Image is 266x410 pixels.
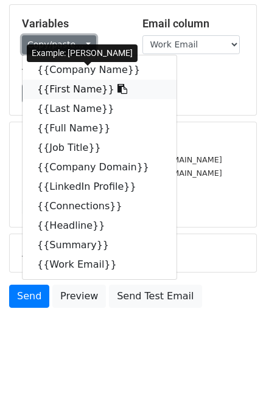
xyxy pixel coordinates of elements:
div: Example: [PERSON_NAME] [27,44,138,62]
a: Send [9,285,49,308]
h5: Variables [22,17,124,30]
a: {{Company Name}} [23,60,177,80]
a: {{Work Email}} [23,255,177,274]
a: {{LinkedIn Profile}} [23,177,177,196]
a: {{Headline}} [23,216,177,235]
a: {{First Name}} [23,80,177,99]
small: [PERSON_NAME][EMAIL_ADDRESS][DOMAIN_NAME] [22,169,222,178]
a: {{Job Title}} [23,138,177,158]
a: {{Full Name}} [23,119,177,138]
a: {{Company Domain}} [23,158,177,177]
a: {{Summary}} [23,235,177,255]
a: {{Last Name}} [23,99,177,119]
a: Copy/paste... [22,35,96,54]
a: Send Test Email [109,285,201,308]
h5: Email column [142,17,245,30]
small: [PERSON_NAME][EMAIL_ADDRESS][DOMAIN_NAME] [22,155,222,164]
a: {{Connections}} [23,196,177,216]
a: Preview [52,285,106,308]
iframe: Chat Widget [205,352,266,410]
